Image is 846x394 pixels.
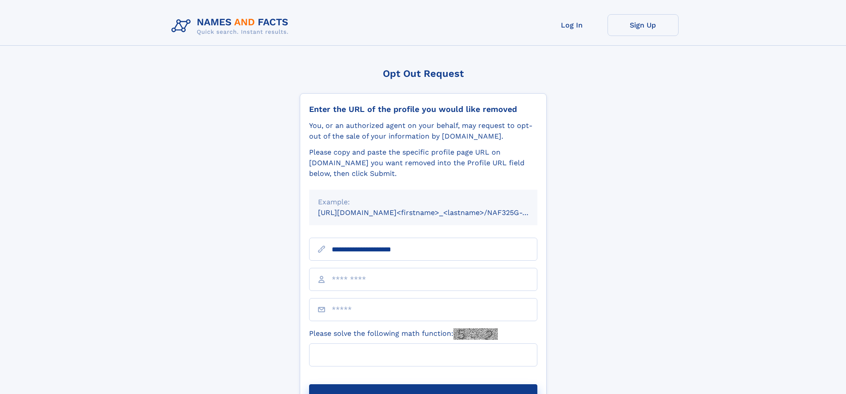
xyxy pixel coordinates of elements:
div: Please copy and paste the specific profile page URL on [DOMAIN_NAME] you want removed into the Pr... [309,147,537,179]
label: Please solve the following math function: [309,328,498,340]
div: Opt Out Request [300,68,547,79]
div: You, or an authorized agent on your behalf, may request to opt-out of the sale of your informatio... [309,120,537,142]
img: Logo Names and Facts [168,14,296,38]
small: [URL][DOMAIN_NAME]<firstname>_<lastname>/NAF325G-xxxxxxxx [318,208,554,217]
a: Log In [536,14,608,36]
a: Sign Up [608,14,679,36]
div: Example: [318,197,528,207]
div: Enter the URL of the profile you would like removed [309,104,537,114]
